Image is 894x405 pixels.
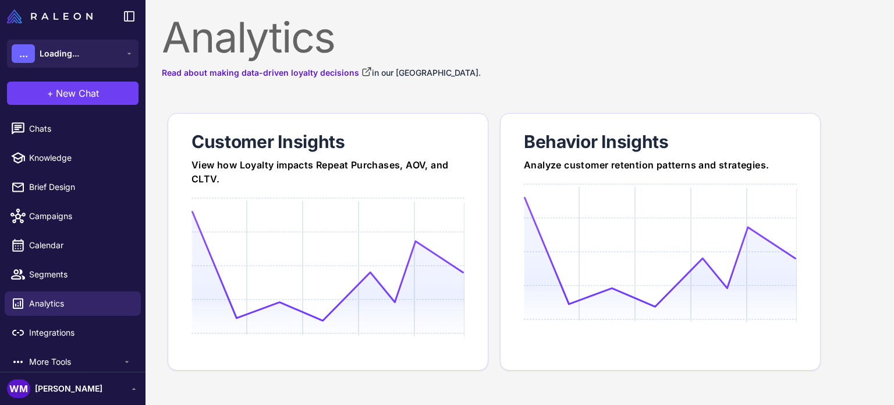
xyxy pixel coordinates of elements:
[29,122,132,135] span: Chats
[162,66,372,79] a: Read about making data-driven loyalty decisions
[29,297,132,310] span: Analytics
[29,268,132,281] span: Segments
[524,130,797,153] div: Behavior Insights
[35,382,102,395] span: [PERSON_NAME]
[5,146,141,170] a: Knowledge
[168,113,488,371] a: Customer InsightsView how Loyalty impacts Repeat Purchases, AOV, and CLTV.
[29,210,132,223] span: Campaigns
[524,158,797,172] div: Analyze customer retention patterns and strategies.
[12,44,35,63] div: ...
[191,158,464,186] div: View how Loyalty impacts Repeat Purchases, AOV, and CLTV.
[7,9,97,23] a: Raleon Logo
[5,233,141,258] a: Calendar
[500,113,821,371] a: Behavior InsightsAnalyze customer retention patterns and strategies.
[5,321,141,345] a: Integrations
[29,239,132,252] span: Calendar
[29,355,122,368] span: More Tools
[162,16,878,58] div: Analytics
[29,181,132,193] span: Brief Design
[7,82,139,105] button: +New Chat
[29,326,132,339] span: Integrations
[372,68,481,78] span: in our [GEOGRAPHIC_DATA].
[7,40,139,68] button: ...Loading...
[29,152,132,164] span: Knowledge
[5,262,141,287] a: Segments
[40,47,79,60] span: Loading...
[191,130,464,153] div: Customer Insights
[5,117,141,141] a: Chats
[47,86,54,100] span: +
[5,204,141,228] a: Campaigns
[5,291,141,316] a: Analytics
[7,9,93,23] img: Raleon Logo
[5,175,141,199] a: Brief Design
[56,86,99,100] span: New Chat
[7,379,30,398] div: WM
